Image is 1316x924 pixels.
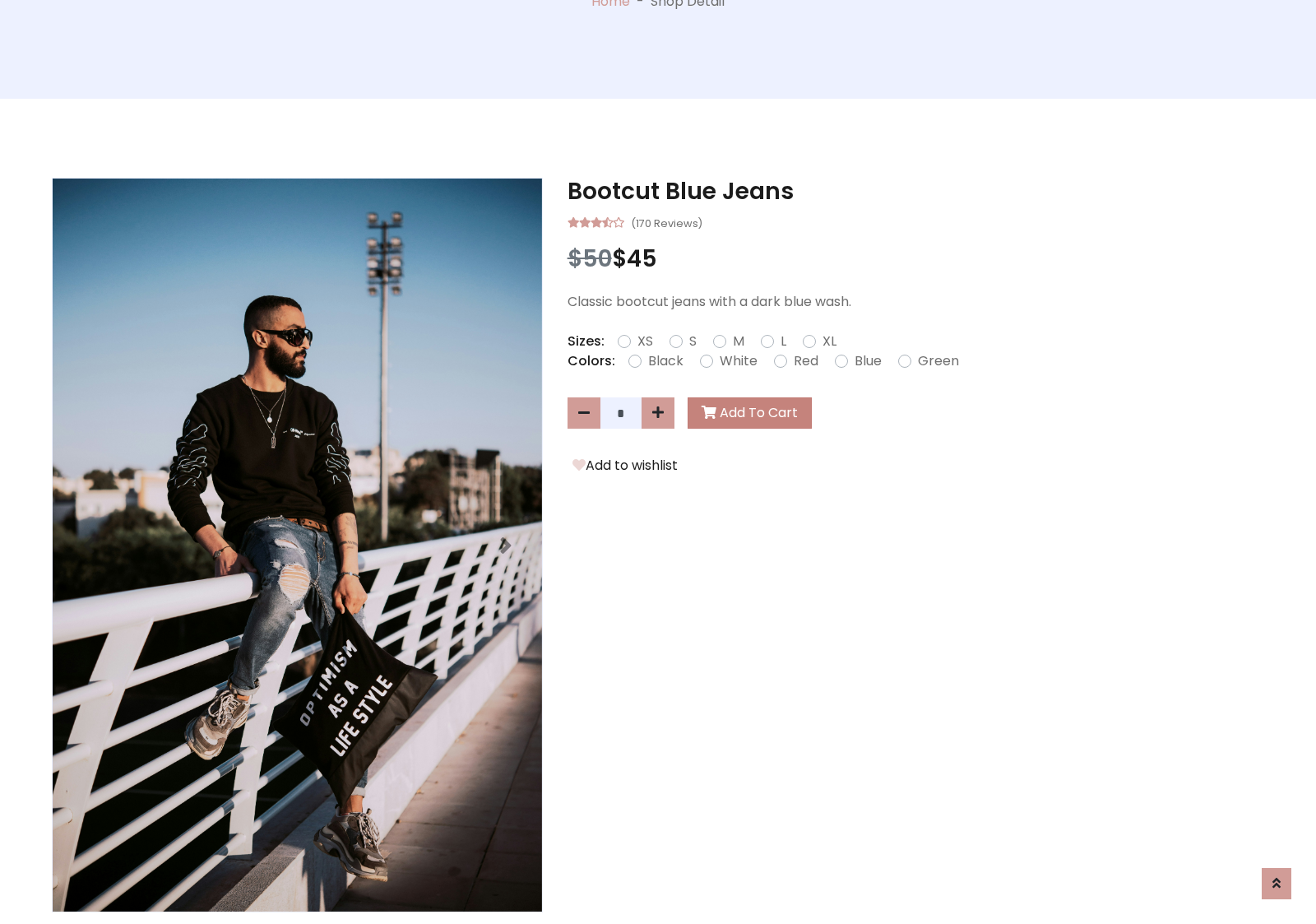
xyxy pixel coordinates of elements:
small: (170 Reviews) [631,212,702,232]
label: M [733,332,744,351]
label: Red [794,351,818,371]
button: Add to wishlist [568,455,683,476]
span: 45 [627,243,657,275]
p: Classic bootcut jeans with a dark blue wash. [568,292,1264,312]
label: L [781,332,786,351]
p: Sizes: [568,332,605,351]
label: XS [637,332,653,351]
label: Green [918,351,959,371]
label: White [720,351,758,371]
label: S [689,332,697,351]
button: Add To Cart [688,397,812,429]
label: Black [648,351,683,371]
p: Colors: [568,351,615,371]
label: Blue [855,351,882,371]
img: Image [53,179,542,912]
span: $50 [568,243,612,275]
label: XL [822,332,836,351]
h3: Bootcut Blue Jeans [568,178,1264,206]
h3: $ [568,245,1264,273]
